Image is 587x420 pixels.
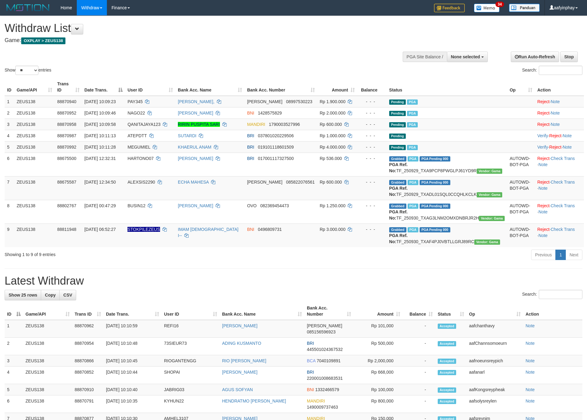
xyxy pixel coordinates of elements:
[551,111,560,115] a: Note
[563,133,572,138] a: Note
[162,355,220,367] td: RIOGANTENGG
[531,250,556,260] a: Previous
[5,66,51,75] label: Show entries
[247,122,265,127] span: MANDIRI
[178,133,196,138] a: SUTARDI
[14,107,55,119] td: ZEUS138
[403,338,435,355] td: -
[307,358,315,363] span: BCA
[307,347,343,352] span: Copy 445501024367532 to clipboard
[320,133,346,138] span: Rp 1.000.000
[23,395,72,413] td: ZEUS138
[178,156,213,161] a: [PERSON_NAME]
[5,384,23,395] td: 5
[258,227,282,232] span: Copy 0496809731 to clipboard
[467,384,523,395] td: aafKongsreypheak
[84,227,116,232] span: [DATE] 06:52:27
[387,176,507,200] td: TF_250929_TXADL01SQL0CCQHLKCLK
[320,227,346,232] span: Rp 3.000.000
[104,302,162,320] th: Date Trans.: activate to sort column ascending
[57,203,76,208] span: 88802767
[57,156,76,161] span: 88675500
[222,399,286,403] a: HENDRATMO [PERSON_NAME]
[222,323,257,328] a: [PERSON_NAME]
[162,338,220,355] td: 73SIEUR73
[178,122,220,127] a: RIRIN PUSPITA SARI
[403,384,435,395] td: -
[23,384,72,395] td: ZEUS138
[72,338,104,355] td: 88870954
[5,119,14,130] td: 3
[408,180,418,185] span: Marked by aafpengsreynich
[5,141,14,153] td: 5
[523,302,582,320] th: Action
[5,302,23,320] th: ID: activate to sort column descending
[222,387,253,392] a: AGUS SOFYAN
[360,179,384,185] div: - - -
[307,341,314,346] span: BRI
[535,141,584,153] td: · ·
[538,186,548,191] a: Note
[387,224,507,247] td: TF_250930_TXAF4PJ0VBTLLGRJ89RC
[45,293,56,297] span: Copy
[14,200,55,224] td: ZEUS138
[551,227,575,232] a: Check Trans
[5,367,23,384] td: 4
[84,99,116,104] span: [DATE] 10:09:23
[5,22,385,34] h1: Withdraw List
[307,399,325,403] span: MANDIRI
[178,99,214,104] a: [PERSON_NAME],
[538,209,548,214] a: Note
[447,52,488,62] button: None selected
[507,224,535,247] td: AUTOWD-BOT-PGA
[389,162,408,173] b: PGA Ref. No:
[354,302,403,320] th: Amount: activate to sort column ascending
[5,3,51,12] img: MOTION_logo.png
[84,156,116,161] span: [DATE] 12:32:31
[57,122,76,127] span: 88870958
[511,52,559,62] a: Run Auto-Refresh
[5,37,385,44] h4: Game:
[127,180,155,185] span: ALEXSIS2290
[127,203,145,208] span: BUSIN12
[360,155,384,161] div: - - -
[537,111,550,115] a: Reject
[408,227,418,232] span: Marked by aafsreyleap
[389,204,406,209] span: Grabbed
[551,122,560,127] a: Note
[551,156,575,161] a: Check Trans
[354,367,403,384] td: Rp 668,000
[535,130,584,141] td: · ·
[477,192,503,197] span: Vendor URL: https://trx31.1velocity.biz
[320,203,346,208] span: Rp 1.250.000
[162,395,220,413] td: KYHUN22
[14,96,55,107] td: ZEUS138
[563,145,572,150] a: Note
[5,78,14,96] th: ID
[320,180,342,185] span: Rp 600.000
[72,395,104,413] td: 88870791
[63,293,72,297] span: CSV
[84,122,116,127] span: [DATE] 10:09:58
[507,78,535,96] th: Op: activate to sort column ascending
[23,355,72,367] td: ZEUS138
[560,52,578,62] a: Stop
[14,153,55,176] td: ZEUS138
[269,122,300,127] span: Copy 1790003527996 to clipboard
[127,111,145,115] span: NAGO22
[467,302,523,320] th: Op: activate to sort column ascending
[23,367,72,384] td: ZEUS138
[286,180,315,185] span: Copy 085822076561 to clipboard
[389,99,406,105] span: Pending
[408,204,418,209] span: Marked by aafsreyleap
[526,323,535,328] a: Note
[57,133,76,138] span: 88870987
[535,96,584,107] td: ·
[23,302,72,320] th: Game/API: activate to sort column ascending
[84,133,116,138] span: [DATE] 10:11:13
[258,145,294,150] span: Copy 019101118601509 to clipboard
[260,203,289,208] span: Copy 082369454473 to clipboard
[5,200,14,224] td: 8
[307,376,343,381] span: Copy 220001008683531 to clipboard
[389,156,406,161] span: Grabbed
